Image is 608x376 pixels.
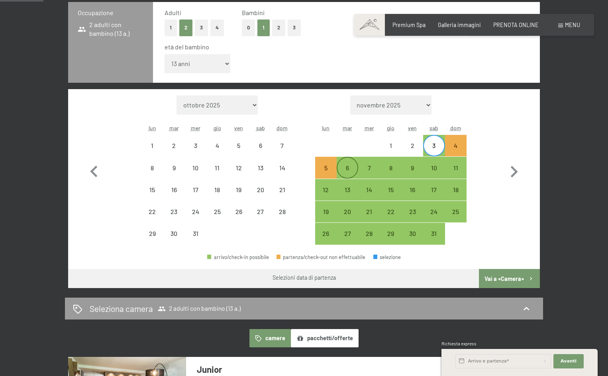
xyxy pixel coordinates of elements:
abbr: domenica [277,125,288,131]
button: Avanti [553,354,584,368]
span: 2 adulti con bambino (13 a.) [78,20,143,38]
div: Sat Jan 31 2026 [423,223,445,244]
div: partenza/check-out possibile [315,179,337,201]
div: partenza/check-out non effettuabile [141,223,163,244]
div: partenza/check-out non è effettuabile, poiché non è stato raggiunto il soggiorno minimo richiesto [445,135,467,156]
div: partenza/check-out non effettuabile [141,135,163,156]
div: Thu Dec 04 2025 [206,135,228,156]
div: Thu Jan 22 2026 [380,201,402,222]
div: partenza/check-out non effettuabile [250,157,271,178]
div: partenza/check-out possibile [315,223,337,244]
div: partenza/check-out possibile [445,201,467,222]
div: 3 [186,142,206,162]
span: Premium Spa [392,21,426,28]
div: partenza/check-out possibile [423,179,445,201]
div: partenza/check-out non effettuabile [271,201,293,222]
div: partenza/check-out possibile [337,201,358,222]
div: Sat Jan 17 2026 [423,179,445,201]
div: 27 [337,230,357,250]
div: Sun Dec 14 2025 [271,157,293,178]
div: partenza/check-out non effettuabile [250,201,271,222]
div: partenza/check-out possibile [445,179,467,201]
a: PRENOTA ONLINE [493,21,539,28]
div: partenza/check-out non effettuabile [141,179,163,201]
div: partenza/check-out non effettuabile [228,179,249,201]
div: partenza/check-out non effettuabile [163,135,184,156]
div: Thu Dec 25 2025 [206,201,228,222]
h2: Seleziona camera [90,303,153,314]
div: partenza/check-out possibile [358,201,380,222]
div: 26 [229,208,249,228]
div: Sun Dec 21 2025 [271,179,293,201]
div: 6 [251,142,271,162]
div: partenza/check-out possibile [423,201,445,222]
div: 1 [142,142,162,162]
div: età del bambino [165,43,522,51]
h3: Occupazione [78,8,143,17]
div: Sat Jan 24 2026 [423,201,445,222]
div: Mon Jan 05 2026 [315,157,337,178]
div: partenza/check-out possibile [315,201,337,222]
h3: Junior [197,363,434,376]
div: partenza/check-out possibile [445,157,467,178]
div: Mon Dec 15 2025 [141,179,163,201]
div: Sun Dec 28 2025 [271,201,293,222]
div: partenza/check-out non effettuabile [271,157,293,178]
div: partenza/check-out non effettuabile [380,135,402,156]
div: Wed Jan 21 2026 [358,201,380,222]
div: 9 [164,165,184,185]
div: 14 [272,165,292,185]
div: Wed Dec 31 2025 [185,223,206,244]
div: 17 [186,187,206,207]
abbr: sabato [256,125,265,131]
div: Fri Jan 09 2026 [402,157,423,178]
div: 16 [164,187,184,207]
div: partenza/check-out non effettuabile [271,179,293,201]
span: Avanti [561,358,577,364]
div: partenza/check-out non è effettuabile, poiché non è stato raggiunto il soggiorno minimo richiesto [315,157,337,178]
abbr: venerdì [408,125,417,131]
abbr: sabato [430,125,438,131]
button: camere [249,329,291,347]
div: Tue Dec 23 2025 [163,201,184,222]
div: 21 [272,187,292,207]
div: 10 [186,165,206,185]
div: 21 [359,208,379,228]
div: 10 [424,165,444,185]
button: 2 [272,19,285,36]
div: 5 [229,142,249,162]
span: Bambini [242,9,265,16]
div: 29 [142,230,162,250]
div: 18 [446,187,466,207]
div: partenza/check-out non effettuabile [206,179,228,201]
div: Sat Jan 10 2026 [423,157,445,178]
div: partenza/check-out non effettuabile [185,135,206,156]
div: 17 [424,187,444,207]
abbr: lunedì [149,125,156,131]
div: 26 [316,230,336,250]
button: 3 [288,19,301,36]
abbr: giovedì [387,125,394,131]
div: Fri Jan 23 2026 [402,201,423,222]
div: Mon Dec 29 2025 [141,223,163,244]
div: Wed Jan 07 2026 [358,157,380,178]
div: 24 [186,208,206,228]
div: Mon Jan 19 2026 [315,201,337,222]
div: 28 [359,230,379,250]
div: 8 [142,165,162,185]
div: 28 [272,208,292,228]
div: Mon Dec 01 2025 [141,135,163,156]
div: 1 [381,142,401,162]
span: Adulti [165,9,181,16]
div: partenza/check-out possibile [358,157,380,178]
div: Sun Jan 25 2026 [445,201,467,222]
div: partenza/check-out possibile [423,135,445,156]
div: 2 [164,142,184,162]
button: Vai a «Camera» [479,269,540,288]
button: 4 [210,19,224,36]
div: Fri Jan 16 2026 [402,179,423,201]
div: 2 [402,142,422,162]
div: 7 [359,165,379,185]
div: Fri Dec 19 2025 [228,179,249,201]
